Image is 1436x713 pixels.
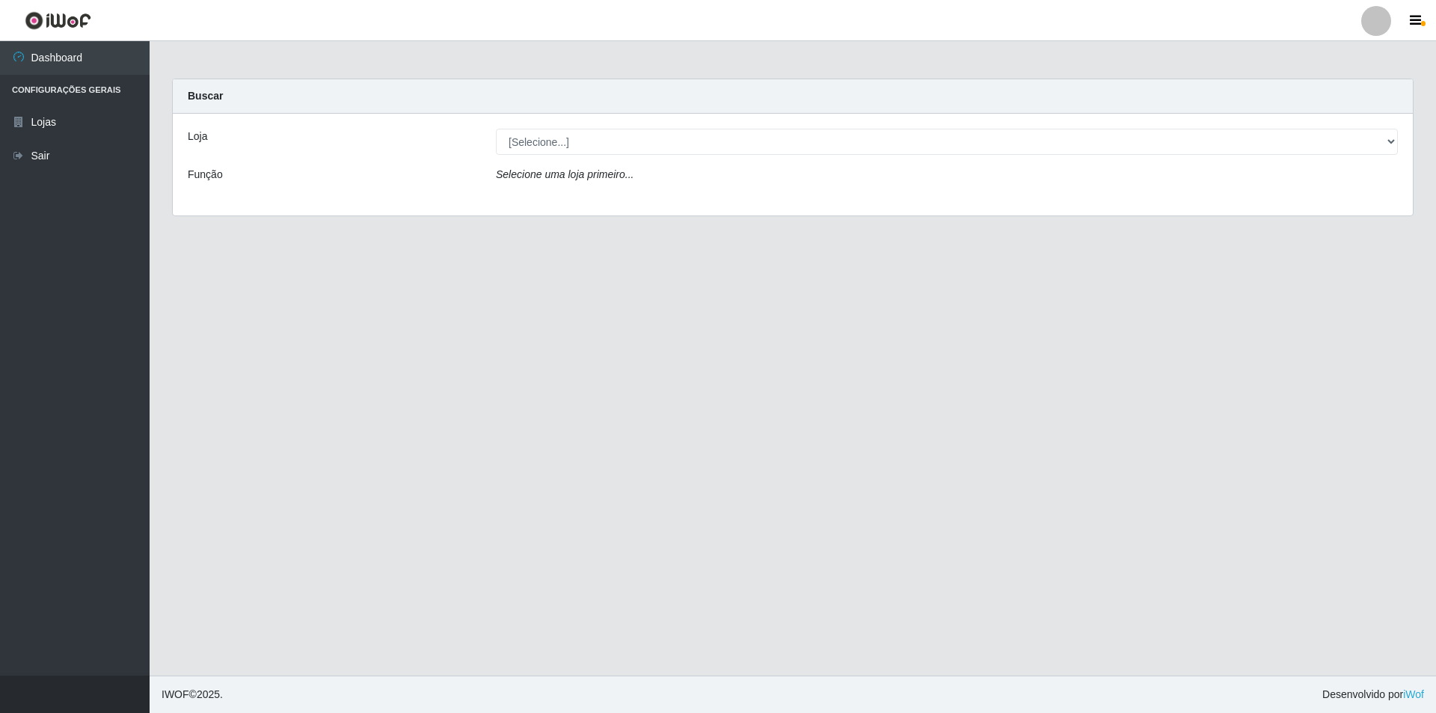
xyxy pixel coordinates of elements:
label: Loja [188,129,207,144]
i: Selecione uma loja primeiro... [496,168,633,180]
label: Função [188,167,223,183]
strong: Buscar [188,90,223,102]
span: © 2025 . [162,687,223,703]
a: iWof [1403,688,1424,700]
span: IWOF [162,688,189,700]
img: CoreUI Logo [25,11,91,30]
span: Desenvolvido por [1322,687,1424,703]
